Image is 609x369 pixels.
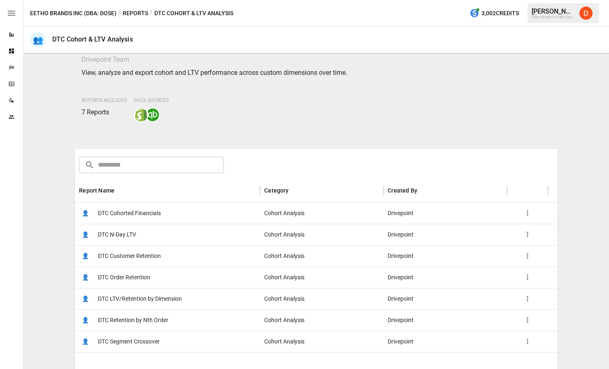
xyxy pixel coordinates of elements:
img: Daley Meistrell [579,7,593,20]
div: Drivepoint [384,331,507,352]
div: Cohort Analysis [260,331,384,352]
span: DTC Segment Crossover [98,331,160,352]
button: Daley Meistrell [574,2,597,25]
div: Eetho Brands Inc (DBA: Dose) [532,15,574,19]
div: Drivepoint [384,309,507,331]
div: Cohort Analysis [260,267,384,288]
button: Sort [115,185,127,196]
img: quickbooks [146,108,159,121]
span: 👤 [79,250,91,262]
div: Created By [388,187,417,194]
button: Sort [290,185,301,196]
button: Reports [123,8,148,19]
div: DTC Cohort & LTV Analysis [52,35,133,43]
span: DTC LTV/Retention by Dimension [98,288,182,309]
span: 👤 [79,271,91,283]
div: / [118,8,121,19]
span: 👤 [79,314,91,326]
span: Data Sources [134,97,169,103]
p: View, analyze and export cohort and LTV performance across custom dimensions over time. [81,68,551,78]
p: Drivepoint Team [81,55,551,65]
span: DTC N-Day LTV [98,224,136,245]
p: 7 Reports [81,107,127,117]
div: Drivepoint [384,224,507,245]
div: / [150,8,153,19]
div: 👥 [30,32,46,48]
div: Report Name [79,187,114,194]
div: Drivepoint [384,202,507,224]
span: DTC Cohorted Financials [98,203,161,224]
span: 👤 [79,228,91,241]
span: 3,002 Credits [481,8,519,19]
div: Cohort Analysis [260,202,384,224]
span: DTC Order Retention [98,267,150,288]
div: [PERSON_NAME] [532,7,574,15]
span: DTC Retention by Nth Order [98,310,168,331]
span: 👤 [79,335,91,348]
div: Drivepoint [384,288,507,309]
span: Reports Included [81,97,127,103]
span: 👤 [79,292,91,305]
img: shopify [135,108,148,121]
div: Drivepoint [384,245,507,267]
div: Cohort Analysis [260,224,384,245]
span: 👤 [79,207,91,219]
button: Eetho Brands Inc (DBA: Dose) [30,8,116,19]
div: Cohort Analysis [260,245,384,267]
div: Drivepoint [384,267,507,288]
button: 3,002Credits [466,6,522,21]
div: Cohort Analysis [260,309,384,331]
button: Sort [418,185,430,196]
div: Category [264,187,288,194]
div: Cohort Analysis [260,288,384,309]
span: DTC Customer Retention [98,246,161,267]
